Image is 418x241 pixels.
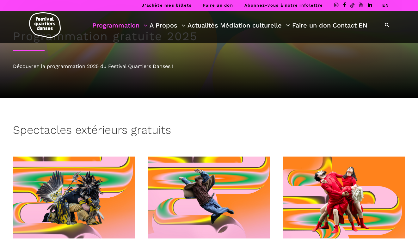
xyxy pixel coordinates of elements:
[29,12,61,38] img: logo-fqd-med
[244,3,323,8] a: Abonnez-vous à notre infolettre
[382,3,389,8] a: EN
[203,3,233,8] a: Faire un don
[333,20,357,31] a: Contact
[13,62,405,71] div: Découvrez la programmation 2025 du Festival Quartiers Danses !
[92,20,148,31] a: Programmation
[150,20,186,31] a: A Propos
[359,20,367,31] a: EN
[142,3,192,8] a: J’achète mes billets
[220,20,290,31] a: Médiation culturelle
[292,20,331,31] a: Faire un don
[187,20,218,31] a: Actualités
[13,123,171,139] h3: Spectacles extérieurs gratuits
